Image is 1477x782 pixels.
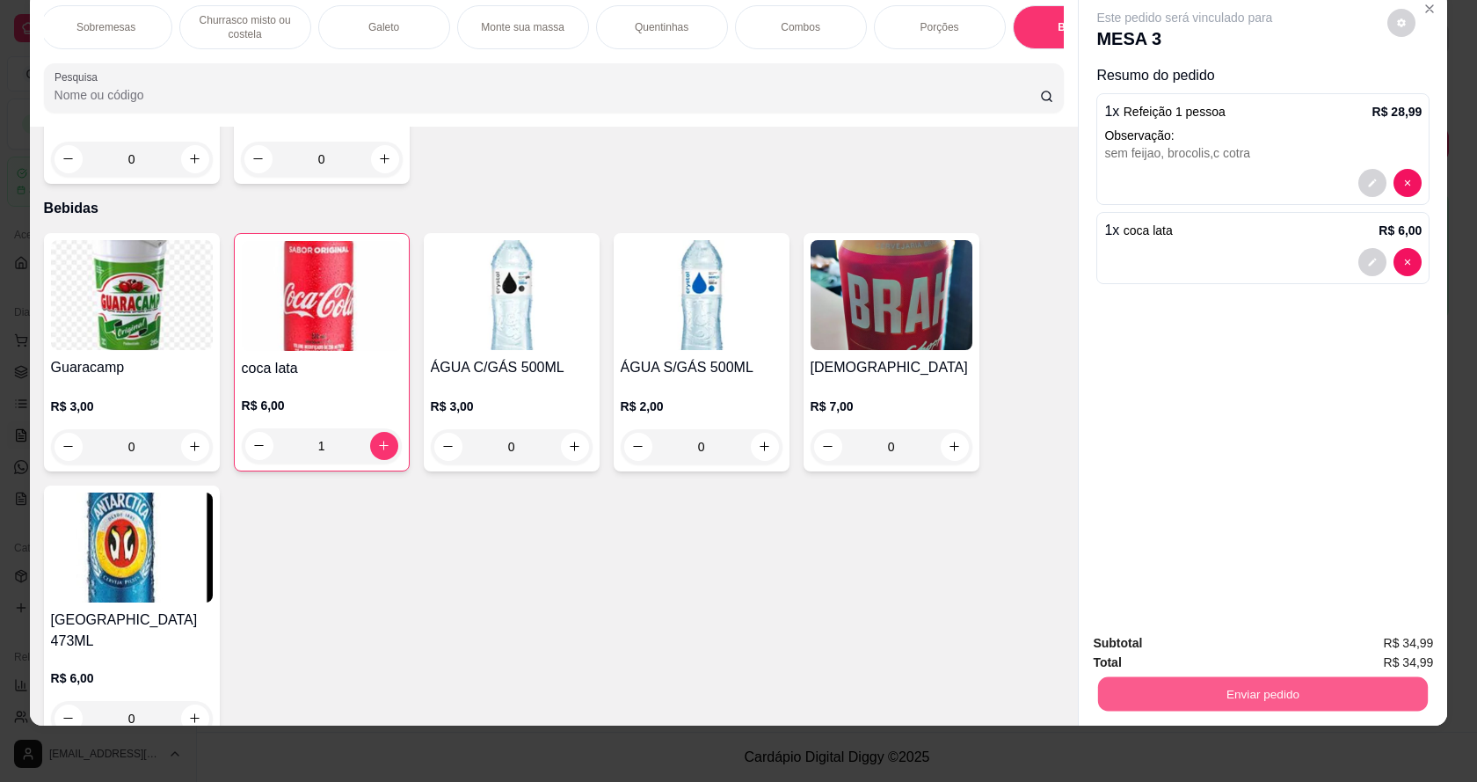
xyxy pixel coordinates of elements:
[431,357,593,378] h4: ÁGUA C/GÁS 500ML
[920,20,959,34] p: Porções
[431,398,593,415] p: R$ 3,00
[1098,677,1428,712] button: Enviar pedido
[242,397,402,414] p: R$ 6,00
[781,20,820,34] p: Combos
[1104,127,1422,144] p: Observação:
[561,433,589,461] button: increase-product-quantity
[368,20,399,34] p: Galeto
[55,86,1040,104] input: Pesquisa
[811,398,972,415] p: R$ 7,00
[1393,169,1422,197] button: decrease-product-quantity
[1384,633,1434,653] span: R$ 34,99
[55,705,83,733] button: decrease-product-quantity
[76,20,135,34] p: Sobremesas
[51,610,213,652] h4: [GEOGRAPHIC_DATA] 473ML
[621,357,782,378] h4: ÁGUA S/GÁS 500ML
[811,357,972,378] h4: [DEMOGRAPHIC_DATA]
[1379,222,1422,239] p: R$ 6,00
[1372,103,1422,121] p: R$ 28,99
[1358,169,1386,197] button: decrease-product-quantity
[51,240,213,350] img: product-image
[51,669,213,687] p: R$ 6,00
[55,69,104,84] label: Pesquisa
[44,198,1065,219] p: Bebidas
[1058,20,1099,34] p: Bebidas
[621,398,782,415] p: R$ 2,00
[181,433,209,461] button: increase-product-quantity
[434,433,462,461] button: decrease-product-quantity
[1124,105,1226,119] span: Refeição 1 pessoa
[245,432,273,460] button: decrease-product-quantity
[811,240,972,350] img: product-image
[51,398,213,415] p: R$ 3,00
[55,145,83,173] button: decrease-product-quantity
[1384,653,1434,672] span: R$ 34,99
[621,240,782,350] img: product-image
[55,433,83,461] button: decrease-product-quantity
[431,240,593,350] img: product-image
[941,433,969,461] button: increase-product-quantity
[242,241,402,351] img: product-image
[751,433,779,461] button: increase-product-quantity
[51,357,213,378] h4: Guaracamp
[1096,26,1272,51] p: MESA 3
[370,432,398,460] button: increase-product-quantity
[194,13,296,41] p: Churrasco misto ou costela
[1096,9,1272,26] p: Este pedido será vinculado para
[1093,655,1121,669] strong: Total
[624,433,652,461] button: decrease-product-quantity
[1124,223,1173,238] span: coca lata
[1393,248,1422,276] button: decrease-product-quantity
[1093,636,1142,650] strong: Subtotal
[51,493,213,603] img: product-image
[635,20,688,34] p: Quentinhas
[1104,101,1225,122] p: 1 x
[1104,220,1172,241] p: 1 x
[481,20,564,34] p: Monte sua massa
[242,358,402,379] h4: coca lata
[1096,65,1430,86] p: Resumo do pedido
[181,705,209,733] button: increase-product-quantity
[181,145,209,173] button: increase-product-quantity
[814,433,842,461] button: decrease-product-quantity
[1387,9,1415,37] button: decrease-product-quantity
[1358,248,1386,276] button: decrease-product-quantity
[1104,144,1422,162] div: sem feijao, brocolis,c cotra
